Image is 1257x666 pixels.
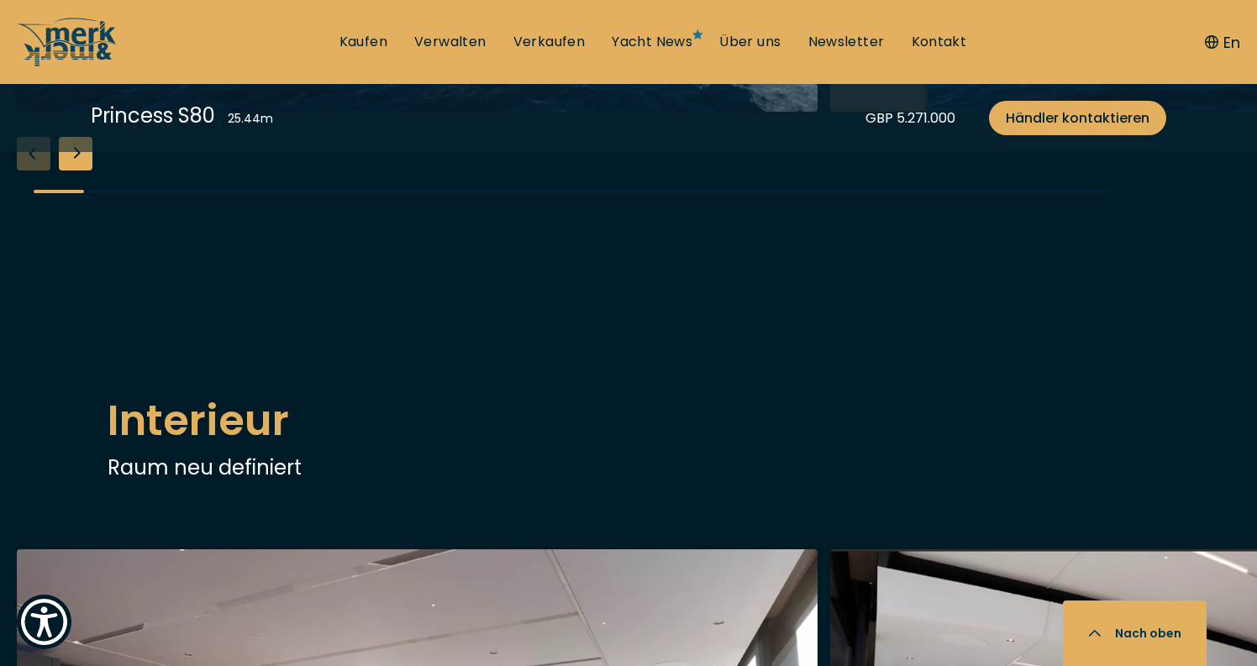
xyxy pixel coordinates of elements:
[91,101,215,130] div: Princess S80
[1063,600,1207,666] button: Nach oben
[108,453,1149,482] p: Raum neu definiert
[108,389,1149,453] h2: Interieur
[228,110,273,128] div: 25.44 m
[719,33,781,51] a: Über uns
[1205,31,1240,54] button: En
[989,101,1166,135] a: Händler kontaktieren
[339,33,387,51] a: Kaufen
[1006,108,1149,128] span: Händler kontaktieren
[808,33,885,51] a: Newsletter
[513,33,586,51] a: Verkaufen
[912,33,967,51] a: Kontakt
[17,595,71,649] button: Show Accessibility Preferences
[865,108,955,128] div: GBP 5.271.000
[414,33,486,51] a: Verwalten
[59,137,92,170] div: Next slide
[612,33,692,51] a: Yacht News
